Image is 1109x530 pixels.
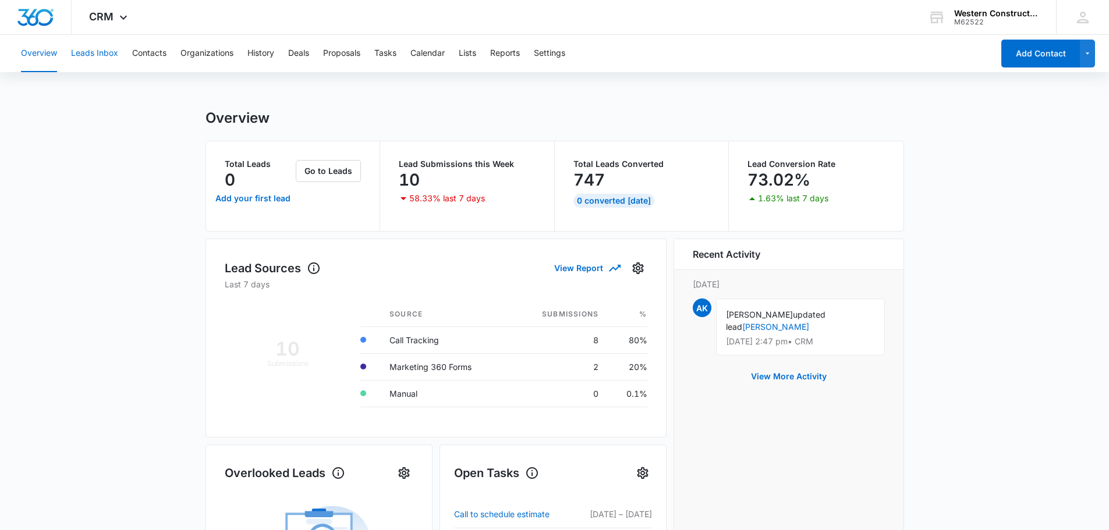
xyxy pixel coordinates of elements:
[459,35,476,72] button: Lists
[71,35,118,72] button: Leads Inbox
[739,362,838,390] button: View More Activity
[629,259,647,278] button: Settings
[608,326,647,353] td: 80%
[380,380,511,407] td: Manual
[693,278,885,290] p: [DATE]
[608,380,647,407] td: 0.1%
[323,35,360,72] button: Proposals
[608,353,647,380] td: 20%
[693,298,711,317] span: AK
[288,35,309,72] button: Deals
[409,194,485,202] p: 58.33% last 7 days
[205,109,270,127] h1: Overview
[511,326,608,353] td: 8
[410,35,445,72] button: Calendar
[511,353,608,380] td: 2
[395,464,413,482] button: Settings
[954,18,1039,26] div: account id
[511,302,608,327] th: Submissions
[454,464,539,482] h1: Open Tasks
[454,507,574,521] a: Call to schedule estimate
[296,160,361,182] button: Go to Leads
[399,160,536,168] p: Lead Submissions this Week
[726,310,793,319] span: [PERSON_NAME]
[225,259,321,277] h1: Lead Sources
[380,326,511,353] td: Call Tracking
[21,35,57,72] button: Overview
[296,166,361,176] a: Go to Leads
[380,353,511,380] td: Marketing 360 Forms
[225,464,345,482] h1: Overlooked Leads
[225,170,235,189] p: 0
[573,508,651,520] p: [DATE] – [DATE]
[399,170,420,189] p: 10
[573,160,710,168] p: Total Leads Converted
[247,35,274,72] button: History
[132,35,166,72] button: Contacts
[511,380,608,407] td: 0
[747,160,885,168] p: Lead Conversion Rate
[225,278,647,290] p: Last 7 days
[374,35,396,72] button: Tasks
[180,35,233,72] button: Organizations
[380,302,511,327] th: Source
[573,170,605,189] p: 747
[742,322,809,332] a: [PERSON_NAME]
[954,9,1039,18] div: account name
[213,184,294,212] a: Add your first lead
[225,160,294,168] p: Total Leads
[534,35,565,72] button: Settings
[490,35,520,72] button: Reports
[758,194,828,202] p: 1.63% last 7 days
[726,337,875,346] p: [DATE] 2:47 pm • CRM
[608,302,647,327] th: %
[633,464,652,482] button: Settings
[693,247,760,261] h6: Recent Activity
[554,258,619,278] button: View Report
[1001,40,1080,67] button: Add Contact
[747,170,810,189] p: 73.02%
[89,10,114,23] span: CRM
[573,194,654,208] div: 0 Converted [DATE]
